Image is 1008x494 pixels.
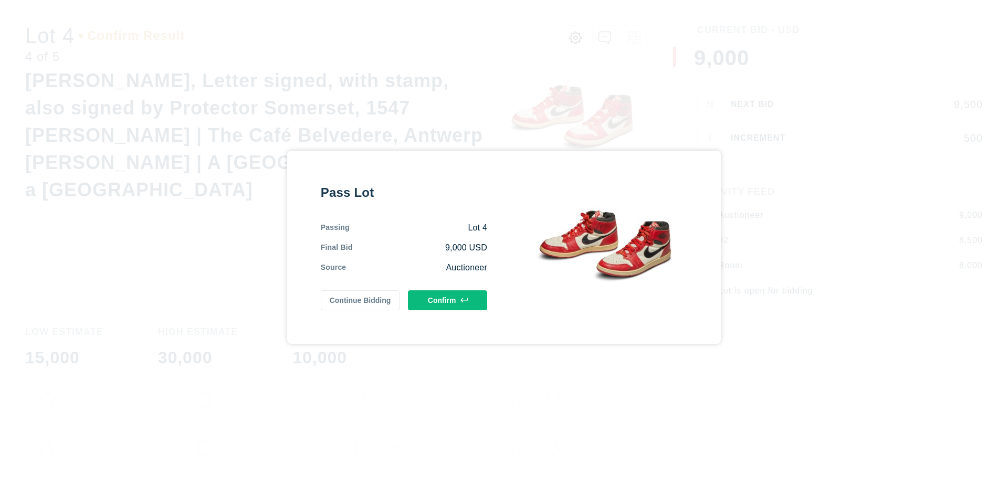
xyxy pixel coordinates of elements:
[321,222,350,234] div: Passing
[321,262,346,274] div: Source
[321,290,400,310] button: Continue Bidding
[350,222,487,234] div: Lot 4
[353,242,487,254] div: 9,000 USD
[321,184,487,201] div: Pass Lot
[321,242,353,254] div: Final Bid
[408,290,487,310] button: Confirm
[346,262,487,274] div: Auctioneer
